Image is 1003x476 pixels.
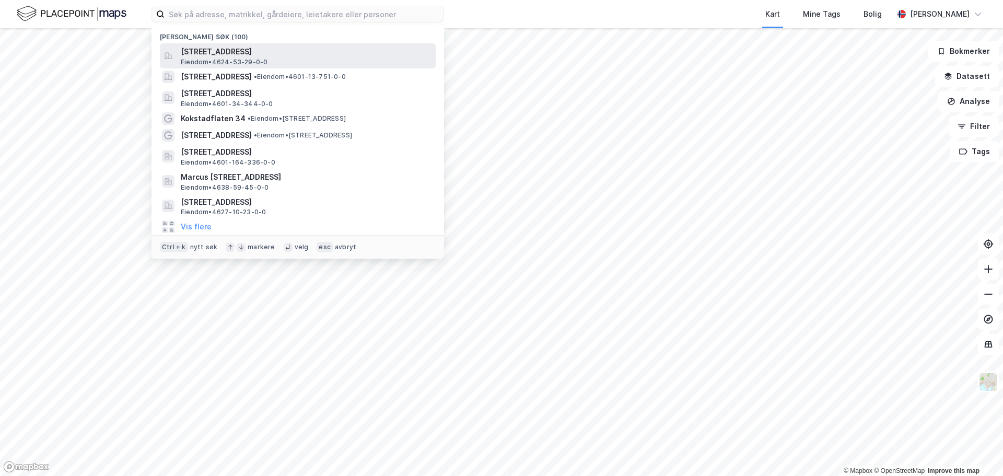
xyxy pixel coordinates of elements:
input: Søk på adresse, matrikkel, gårdeiere, leietakere eller personer [165,6,444,22]
div: Mine Tags [803,8,841,20]
span: [STREET_ADDRESS] [181,71,252,83]
div: esc [317,242,333,252]
a: OpenStreetMap [874,467,925,474]
span: Eiendom • 4601-34-344-0-0 [181,100,273,108]
button: Filter [949,116,999,137]
div: [PERSON_NAME] [910,8,970,20]
a: Mapbox homepage [3,461,49,473]
div: avbryt [335,243,356,251]
span: Eiendom • [STREET_ADDRESS] [254,131,352,140]
span: • [254,73,257,80]
span: Eiendom • 4624-53-29-0-0 [181,58,267,66]
span: [STREET_ADDRESS] [181,146,431,158]
span: • [248,114,251,122]
button: Datasett [935,66,999,87]
div: velg [295,243,309,251]
span: [STREET_ADDRESS] [181,196,431,208]
a: Mapbox [844,467,872,474]
img: Z [978,372,998,392]
span: Marcus [STREET_ADDRESS] [181,171,431,183]
span: Eiendom • 4638-59-45-0-0 [181,183,269,192]
div: [PERSON_NAME] søk (100) [151,25,444,43]
span: [STREET_ADDRESS] [181,45,431,58]
div: nytt søk [190,243,218,251]
span: Eiendom • 4601-164-336-0-0 [181,158,275,167]
button: Tags [950,141,999,162]
span: [STREET_ADDRESS] [181,87,431,100]
span: [STREET_ADDRESS] [181,129,252,142]
span: Eiendom • 4627-10-23-0-0 [181,208,266,216]
div: markere [248,243,275,251]
iframe: Chat Widget [951,426,1003,476]
div: Ctrl + k [160,242,188,252]
span: Kokstadflaten 34 [181,112,246,125]
div: Kart [765,8,780,20]
div: Bolig [864,8,882,20]
img: logo.f888ab2527a4732fd821a326f86c7f29.svg [17,5,126,23]
span: Eiendom • [STREET_ADDRESS] [248,114,346,123]
button: Analyse [938,91,999,112]
div: Kontrollprogram for chat [951,426,1003,476]
button: Bokmerker [928,41,999,62]
a: Improve this map [928,467,979,474]
span: • [254,131,257,139]
button: Vis flere [181,220,212,233]
span: Eiendom • 4601-13-751-0-0 [254,73,346,81]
